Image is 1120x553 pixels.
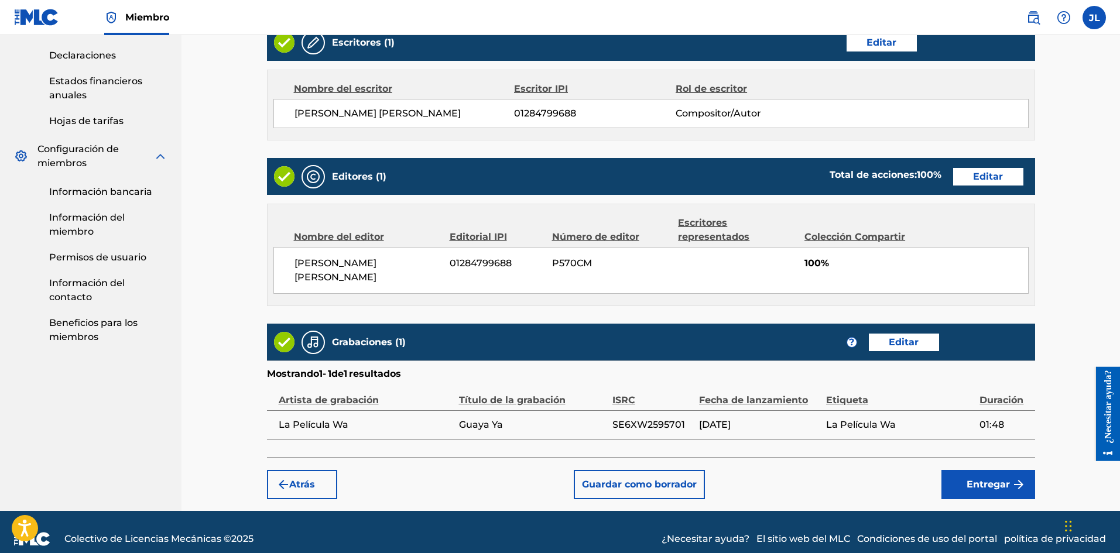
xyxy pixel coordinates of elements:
font: Rol de escritor [676,83,747,94]
font: Editar [973,171,1003,182]
img: buscar [1026,11,1040,25]
div: Ayuda [1052,6,1076,29]
font: 1 [328,368,331,379]
font: de [331,368,344,379]
a: Información bancaria [49,185,167,199]
font: resultados [349,368,401,379]
font: Editar [866,37,896,48]
font: La Película Wa [826,419,896,430]
font: 2025 [231,533,254,544]
a: Búsqueda pública [1022,6,1045,29]
img: expandir [153,149,167,163]
img: Válido [274,32,294,53]
font: [PERSON_NAME] [PERSON_NAME] [294,257,376,283]
img: Grabaciones [306,335,320,349]
font: ISRC [612,394,635,406]
button: Entregar [941,470,1035,499]
font: (1) [376,171,386,182]
a: Hojas de tarifas [49,114,167,128]
a: Estados financieros anuales [49,74,167,102]
img: ayuda [1057,11,1071,25]
font: Total de acciones: [830,169,917,180]
font: % [933,169,941,180]
font: (1) [384,37,395,48]
font: (1) [395,336,406,348]
font: Nombre del escritor [294,83,392,94]
button: Editar [847,34,917,51]
a: Información del contacto [49,276,167,304]
a: Declaraciones [49,49,167,63]
font: 100% [804,257,829,269]
iframe: Widget de chat [1061,497,1120,553]
img: logo [14,532,50,546]
font: Editores [332,171,373,182]
font: SE6XW2595701 [612,419,685,430]
div: Arrastrar [1065,509,1072,544]
a: Permisos de usuario [49,250,167,265]
a: El sitio web del MLC [756,532,850,546]
font: - [323,368,326,379]
font: Colección Compartir [804,231,905,242]
a: política de privacidad [1004,532,1106,546]
img: Titular de los derechos superior [104,11,118,25]
font: 01284799688 [450,257,512,269]
img: 7ee5dd4eb1f8a8e3ef2f.svg [276,478,290,492]
font: política de privacidad [1004,533,1106,544]
font: ¿Necesitar ayuda? [16,3,26,76]
font: Entregar [967,479,1010,490]
font: 1 [344,368,347,379]
font: 01284799688 [514,108,576,119]
img: Válido [274,166,294,187]
a: Beneficios para los miembros [49,316,167,344]
font: La Película Wa [279,419,348,430]
font: Hojas de tarifas [49,115,124,126]
font: Fecha de lanzamiento [699,394,808,406]
font: Declaraciones [49,50,116,61]
font: Mostrando [267,368,319,379]
img: f7272a7cc735f4ea7f67.svg [1012,478,1026,492]
font: Permisos de usuario [49,252,146,263]
a: Información del miembro [49,211,167,239]
font: Editorial IPI [450,231,507,242]
font: Editar [889,336,919,348]
font: 100 [917,169,933,180]
font: Información del miembro [49,212,125,237]
font: El sitio web del MLC [756,533,850,544]
font: Nombre del editor [294,231,384,242]
font: ¿Necesitar ayuda? [662,533,749,544]
font: Atrás [289,479,315,490]
font: Título de la grabación [459,394,566,406]
img: Válido [274,332,294,352]
font: Guaya Ya [459,419,503,430]
font: Condiciones de uso del portal [857,533,997,544]
font: Miembro [125,12,169,23]
font: 01:48 [979,419,1004,430]
font: [DATE] [699,419,731,430]
font: Colectivo de Licencias Mecánicas © [64,533,231,544]
img: Configuración de miembros [14,149,28,163]
font: Compositor/Autor [676,108,761,119]
iframe: Centro de recursos [1087,367,1120,461]
font: Estados financieros anuales [49,75,142,101]
font: Número de editor [552,231,639,242]
button: Guardar como borrador [574,470,705,499]
font: Etiqueta [826,394,868,406]
img: Logotipo del MLC [14,9,59,26]
font: Beneficios para los miembros [49,317,138,342]
img: Escritores [306,36,320,50]
font: Artista de grabación [279,394,379,406]
font: P570CM [552,257,592,269]
button: Atrás [267,470,337,499]
button: Editar [953,168,1023,186]
a: ¿Necesitar ayuda? [662,532,749,546]
font: 1 [319,368,323,379]
font: Grabaciones [332,336,392,348]
font: Escritores representados [678,217,749,242]
font: Guardar como borrador [582,479,697,490]
font: Configuración de miembros [37,143,119,169]
div: Menú de usuario [1083,6,1106,29]
font: Información bancaria [49,186,152,197]
a: Condiciones de uso del portal [857,532,997,546]
img: Editores [306,170,320,184]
